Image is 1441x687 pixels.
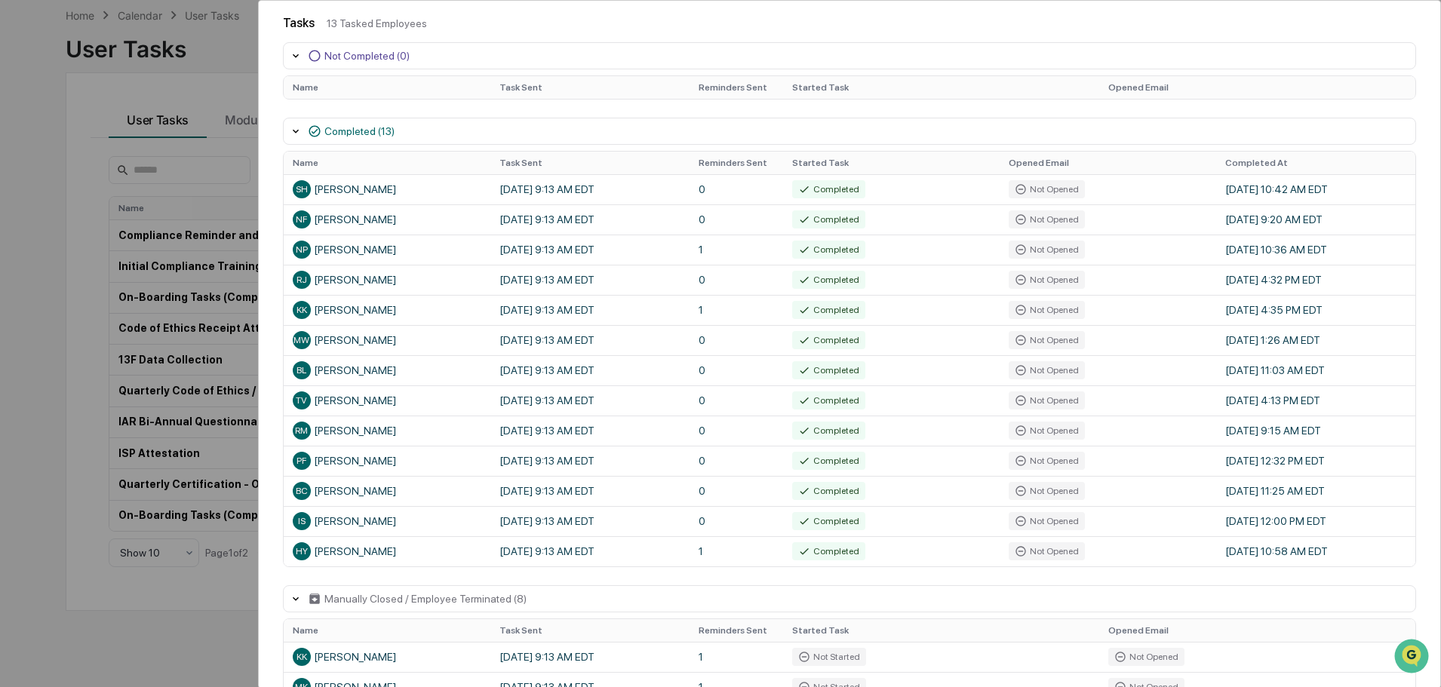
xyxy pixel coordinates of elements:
[1009,422,1085,440] div: Not Opened
[295,425,308,436] span: RM
[1216,265,1415,295] td: [DATE] 4:32 PM EDT
[15,191,39,215] img: Rachel Stanley
[490,642,690,672] td: [DATE] 9:13 AM EDT
[298,516,306,526] span: IS
[68,130,207,143] div: We're available if you need us!
[490,506,690,536] td: [DATE] 9:13 AM EDT
[690,506,783,536] td: 0
[1009,452,1085,470] div: Not Opened
[1216,476,1415,506] td: [DATE] 11:25 AM EDT
[32,115,59,143] img: 8933085812038_c878075ebb4cc5468115_72.jpg
[296,274,307,285] span: RJ
[1216,235,1415,265] td: [DATE] 10:36 AM EDT
[1099,619,1415,642] th: Opened Email
[490,619,690,642] th: Task Sent
[124,308,187,324] span: Attestations
[1393,637,1433,678] iframe: Open customer support
[293,180,481,198] div: [PERSON_NAME]
[490,76,690,99] th: Task Sent
[690,235,783,265] td: 1
[68,115,247,130] div: Start new chat
[690,204,783,235] td: 0
[690,295,783,325] td: 1
[293,512,481,530] div: [PERSON_NAME]
[293,648,481,666] div: [PERSON_NAME]
[783,152,1000,174] th: Started Task
[234,164,275,182] button: See all
[1009,180,1085,198] div: Not Opened
[783,76,1099,99] th: Started Task
[690,619,783,642] th: Reminders Sent
[47,246,122,258] span: [PERSON_NAME]
[296,395,307,406] span: TV
[1216,506,1415,536] td: [DATE] 12:00 PM EDT
[293,482,481,500] div: [PERSON_NAME]
[293,422,481,440] div: [PERSON_NAME]
[792,542,865,560] div: Completed
[134,205,164,217] span: [DATE]
[1216,385,1415,416] td: [DATE] 4:13 PM EDT
[690,355,783,385] td: 0
[9,302,103,330] a: 🖐️Preclearance
[1009,361,1085,379] div: Not Opened
[293,542,481,560] div: [PERSON_NAME]
[1009,391,1085,409] div: Not Opened
[1216,152,1415,174] th: Completed At
[690,174,783,204] td: 0
[792,482,865,500] div: Completed
[109,310,121,322] div: 🗄️
[1000,152,1216,174] th: Opened Email
[792,391,865,409] div: Completed
[30,308,97,324] span: Preclearance
[283,16,315,30] div: Tasks
[125,246,131,258] span: •
[15,115,42,143] img: 1746055101610-c473b297-6a78-478c-a979-82029cc54cd1
[490,446,690,476] td: [DATE] 9:13 AM EDT
[690,642,783,672] td: 1
[15,310,27,322] div: 🖐️
[296,365,306,376] span: BL
[103,302,193,330] a: 🗄️Attestations
[293,241,481,259] div: [PERSON_NAME]
[1216,325,1415,355] td: [DATE] 1:26 AM EDT
[296,546,308,557] span: HY
[284,152,490,174] th: Name
[293,452,481,470] div: [PERSON_NAME]
[1216,295,1415,325] td: [DATE] 4:35 PM EDT
[296,184,308,195] span: SH
[293,210,481,228] div: [PERSON_NAME]
[792,241,865,259] div: Completed
[134,246,164,258] span: [DATE]
[783,619,1099,642] th: Started Task
[792,210,865,228] div: Completed
[690,325,783,355] td: 0
[15,232,39,256] img: Rachel Stanley
[1009,482,1085,500] div: Not Opened
[1216,355,1415,385] td: [DATE] 11:03 AM EDT
[792,512,865,530] div: Completed
[1009,512,1085,530] div: Not Opened
[324,125,395,137] div: Completed (13)
[1216,174,1415,204] td: [DATE] 10:42 AM EDT
[293,361,481,379] div: [PERSON_NAME]
[490,235,690,265] td: [DATE] 9:13 AM EDT
[284,76,490,99] th: Name
[125,205,131,217] span: •
[1216,446,1415,476] td: [DATE] 12:32 PM EDT
[490,204,690,235] td: [DATE] 9:13 AM EDT
[296,214,307,225] span: NF
[490,152,690,174] th: Task Sent
[490,476,690,506] td: [DATE] 9:13 AM EDT
[690,446,783,476] td: 0
[296,652,307,662] span: KK
[490,536,690,566] td: [DATE] 9:13 AM EDT
[792,301,865,319] div: Completed
[1009,542,1085,560] div: Not Opened
[792,331,865,349] div: Completed
[106,373,183,385] a: Powered byPylon
[296,305,307,315] span: KK
[1099,76,1415,99] th: Opened Email
[690,385,783,416] td: 0
[30,337,95,352] span: Data Lookup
